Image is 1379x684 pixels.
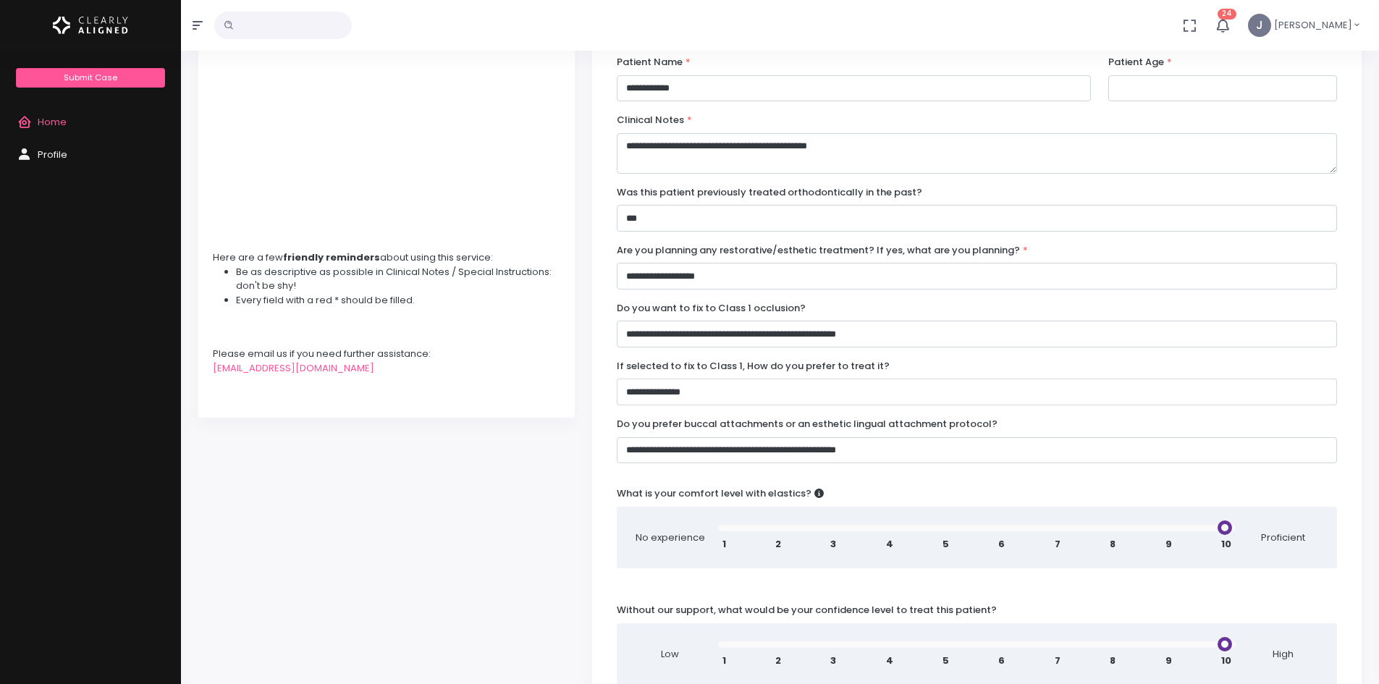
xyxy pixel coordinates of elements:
span: 4 [886,654,893,668]
label: Patient Age [1108,55,1172,69]
span: 3 [830,654,836,668]
div: Here are a few about using this service: [213,250,560,265]
li: Every field with a red * should be filled. [236,293,560,308]
span: 5 [942,654,949,668]
label: Patient Name [617,55,691,69]
span: 5 [942,537,949,552]
span: Profile [38,148,67,161]
span: 1 [722,654,726,668]
span: 2 [775,654,781,668]
label: Clinical Notes [617,113,692,127]
label: Do you prefer buccal attachments or an esthetic lingual attachment protocol? [617,417,998,431]
label: Without our support, what would be your confidence level to treat this patient? [617,603,997,617]
span: 3 [830,537,836,552]
span: 2 [775,537,781,552]
span: Home [38,115,67,129]
span: 7 [1055,537,1060,552]
span: Low [634,647,707,662]
div: Please email us if you need further assistance: [213,347,560,361]
span: 8 [1110,654,1116,668]
a: Submit Case [16,68,164,88]
img: Logo Horizontal [53,10,128,41]
span: 7 [1055,654,1060,668]
span: High [1247,647,1320,662]
span: 6 [998,654,1005,668]
label: Are you planning any restorative/esthetic treatment? If yes, what are you planning? [617,243,1028,258]
span: 8 [1110,537,1116,552]
span: No experience [634,531,707,545]
li: Be as descriptive as possible in Clinical Notes / Special Instructions: don't be shy! [236,265,560,293]
span: 24 [1218,9,1236,20]
label: If selected to fix to Class 1, How do you prefer to treat it? [617,359,890,373]
span: Proficient [1247,531,1320,545]
span: J [1248,14,1271,37]
strong: friendly reminders [283,250,380,264]
span: Submit Case [64,72,117,83]
a: [EMAIL_ADDRESS][DOMAIN_NAME] [213,361,374,375]
span: 10 [1221,654,1231,668]
label: Was this patient previously treated orthodontically in the past? [617,185,922,200]
label: Do you want to fix to Class 1 occlusion? [617,301,806,316]
span: [PERSON_NAME] [1274,18,1352,33]
span: 4 [886,537,893,552]
label: What is your comfort level with elastics? [617,486,824,501]
span: 6 [998,537,1005,552]
span: 9 [1165,654,1172,668]
span: 9 [1165,537,1172,552]
span: 1 [722,537,726,552]
span: 10 [1221,537,1231,552]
